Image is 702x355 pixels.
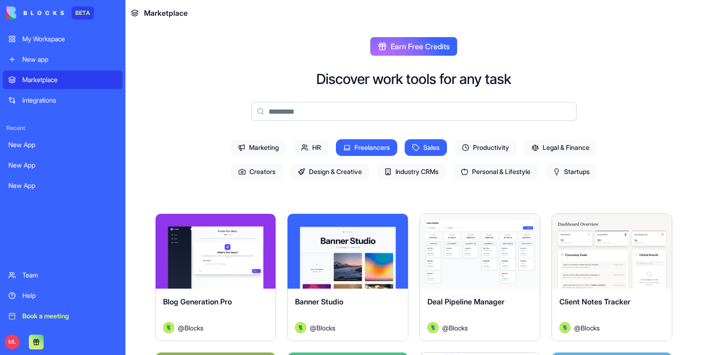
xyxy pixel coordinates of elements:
[22,291,117,300] div: Help
[420,213,540,341] a: Deal Pipeline ManagerAvatar@Blocks
[310,323,316,333] span: @
[295,297,343,306] span: Banner Studio
[453,163,538,180] span: Personal & Lifestyle
[3,307,123,325] a: Book a meeting
[230,139,286,156] span: Marketing
[184,323,203,333] span: Blocks
[316,71,511,87] h2: Discover work tools for any task
[8,181,117,190] div: New App
[155,213,276,341] a: Blog Generation ProAvatar@Blocks
[3,91,123,110] a: Integrations
[290,163,369,180] span: Design & Creative
[294,139,328,156] span: HR
[427,322,439,333] img: Avatar
[3,30,123,48] a: My Workspace
[336,139,397,156] span: Freelancers
[295,296,400,322] div: Banner Studio
[178,323,184,333] span: @
[449,323,468,333] span: Blocks
[559,297,630,306] span: Client Notes Tracker
[22,271,117,280] div: Team
[3,286,123,305] a: Help
[22,311,117,321] div: Book a meeting
[524,139,597,156] span: Legal & Finance
[22,96,117,105] div: Integrations
[295,322,306,333] img: Avatar
[3,266,123,284] a: Team
[3,71,123,89] a: Marketplace
[7,6,64,19] img: logo
[442,323,449,333] span: @
[231,163,283,180] span: Creators
[163,322,174,333] img: Avatar
[3,50,123,69] a: New app
[559,322,571,333] img: Avatar
[427,296,532,322] div: Deal Pipeline Manager
[3,176,123,195] a: New App
[163,297,232,306] span: Blog Generation Pro
[551,213,672,341] a: Client Notes TrackerAvatar@Blocks
[3,124,123,132] span: Recent
[3,136,123,154] a: New App
[22,34,117,44] div: My Workspace
[405,139,447,156] span: Sales
[7,6,94,19] a: BETA
[3,156,123,174] a: New App
[5,335,20,349] span: ML
[8,140,117,149] div: New App
[370,37,457,56] button: Earn Free Credits
[163,296,268,322] div: Blog Generation Pro
[377,163,446,180] span: Industry CRMs
[454,139,517,156] span: Productivity
[581,323,600,333] span: Blocks
[559,296,664,322] div: Client Notes Tracker
[427,297,505,306] span: Deal Pipeline Manager
[22,55,117,64] div: New app
[8,161,117,170] div: New App
[574,323,581,333] span: @
[545,163,597,180] span: Startups
[287,213,408,341] a: Banner StudioAvatar@Blocks
[72,6,94,19] div: BETA
[391,41,450,52] span: Earn Free Credits
[22,75,117,84] div: Marketplace
[144,7,188,19] span: Marketplace
[316,323,335,333] span: Blocks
